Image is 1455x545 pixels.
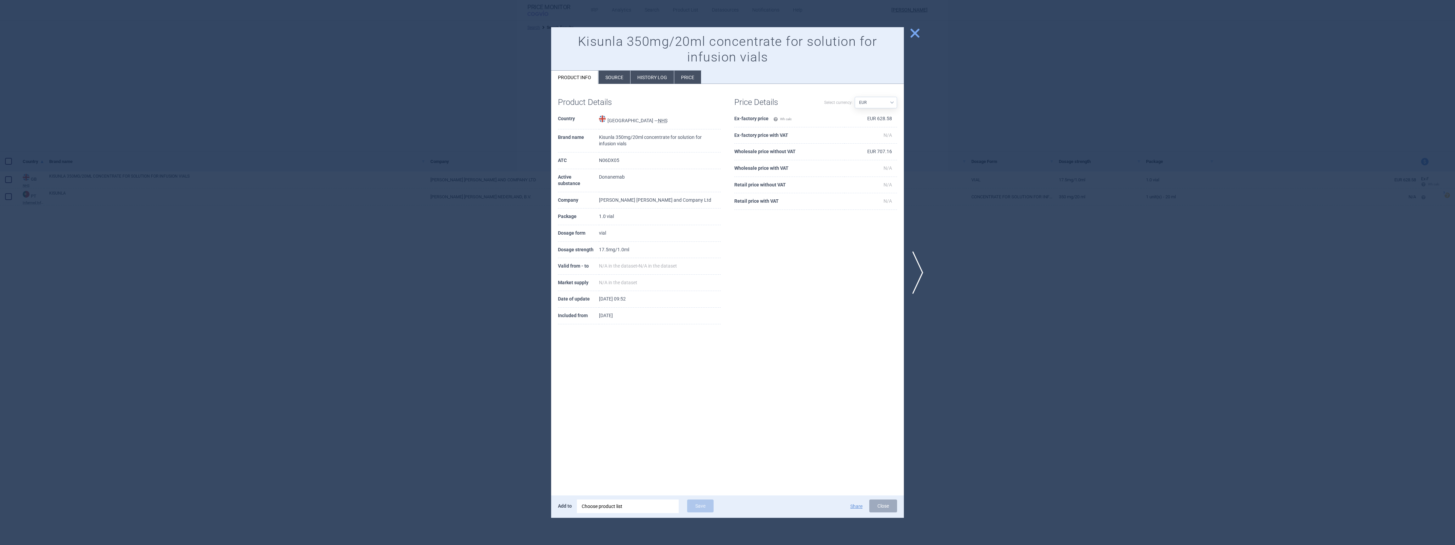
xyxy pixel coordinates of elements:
td: N06DX05 [599,152,721,169]
th: Wholesale price without VAT [734,144,845,160]
h1: Kisunla 350mg/20ml concentrate for solution for infusion vials [558,34,897,65]
td: vial [599,225,721,242]
th: Package [558,208,599,225]
span: N/A in the dataset [639,263,677,269]
th: Market supply [558,275,599,291]
li: Product info [551,71,598,84]
span: N/A in the dataset [599,263,637,269]
li: History log [630,71,674,84]
h1: Product Details [558,97,639,107]
li: Price [674,71,701,84]
li: Source [599,71,630,84]
button: Close [869,499,897,512]
th: Brand name [558,129,599,152]
img: United Kingdom [599,115,606,122]
th: Active substance [558,169,599,192]
span: N/A [884,198,892,204]
th: ATC [558,152,599,169]
th: Dosage form [558,225,599,242]
td: Donanemab [599,169,721,192]
td: 17.5mg/1.0ml [599,242,721,258]
td: [DATE] 09:52 [599,291,721,308]
td: [DATE] [599,308,721,324]
span: N/A [884,132,892,138]
td: - [599,258,721,275]
h1: Price Details [734,97,816,107]
div: Choose product list [577,499,679,513]
span: N/A [884,165,892,171]
span: N/A in the dataset [599,280,637,285]
label: Select currency: [824,97,853,108]
th: Retail price with VAT [734,193,845,210]
th: Date of update [558,291,599,308]
button: Share [850,504,862,509]
td: [PERSON_NAME] [PERSON_NAME] and Company Ltd [599,192,721,209]
th: Country [558,111,599,129]
th: Included from [558,308,599,324]
td: Kisunla 350mg/20ml concentrate for solution for infusion vials [599,129,721,152]
p: Add to [558,499,572,512]
span: Wh calc [773,117,792,121]
th: Wholesale price with VAT [734,160,845,177]
span: N/A [884,182,892,187]
th: Valid from - to [558,258,599,275]
th: Retail price without VAT [734,177,845,194]
th: Dosage strength [558,242,599,258]
td: 1.0 vial [599,208,721,225]
td: EUR 707.16 [845,144,897,160]
td: EUR 628.58 [845,111,897,127]
th: Ex-factory price with VAT [734,127,845,144]
th: Ex-factory price [734,111,845,127]
button: Save [687,499,714,512]
td: [GEOGRAPHIC_DATA] — [599,111,721,129]
abbr: NHS — National Health Services Business Services Authority, Technology Reference data Update Dist... [658,118,667,123]
th: Company [558,192,599,209]
div: Choose product list [582,499,674,513]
